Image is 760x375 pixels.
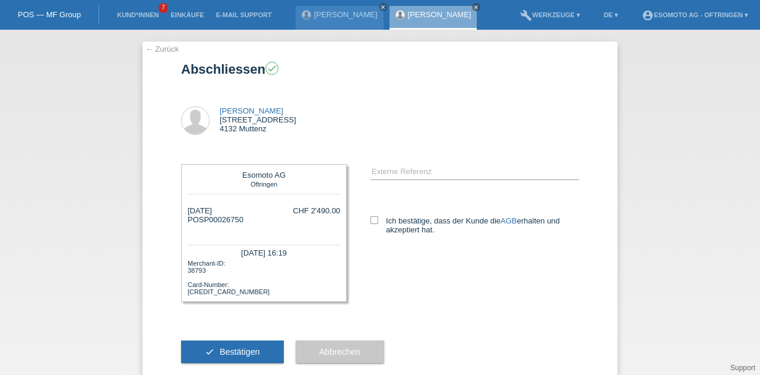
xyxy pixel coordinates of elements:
[191,171,337,179] div: Esomoto AG
[293,206,340,215] div: CHF 2'490.00
[220,106,296,133] div: [STREET_ADDRESS] 4132 Muttenz
[159,3,168,13] span: 7
[636,11,754,18] a: account_circleEsomoto AG - Oftringen ▾
[501,216,517,225] a: AGB
[188,206,243,233] div: [DATE] POSP00026750
[408,10,471,19] a: [PERSON_NAME]
[514,11,586,18] a: buildWerkzeuge ▾
[370,216,579,234] label: Ich bestätige, dass der Kunde die erhalten und akzeptiert hat.
[181,341,284,363] button: check Bestätigen
[111,11,164,18] a: Kund*innen
[267,63,277,74] i: check
[205,347,214,357] i: check
[210,11,278,18] a: E-Mail Support
[379,3,387,11] a: close
[220,347,260,357] span: Bestätigen
[730,364,755,372] a: Support
[314,10,378,19] a: [PERSON_NAME]
[598,11,624,18] a: DE ▾
[145,45,179,53] a: ← Zurück
[472,3,480,11] a: close
[18,10,81,19] a: POS — MF Group
[164,11,210,18] a: Einkäufe
[380,4,386,10] i: close
[319,347,360,357] span: Abbrechen
[220,106,283,115] a: [PERSON_NAME]
[191,179,337,188] div: Oftringen
[473,4,479,10] i: close
[181,62,579,77] h1: Abschliessen
[296,341,384,363] button: Abbrechen
[642,10,654,21] i: account_circle
[520,10,532,21] i: build
[188,245,340,259] div: [DATE] 16:19
[188,259,340,295] div: Merchant-ID: 38793 Card-Number: [CREDIT_CARD_NUMBER]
